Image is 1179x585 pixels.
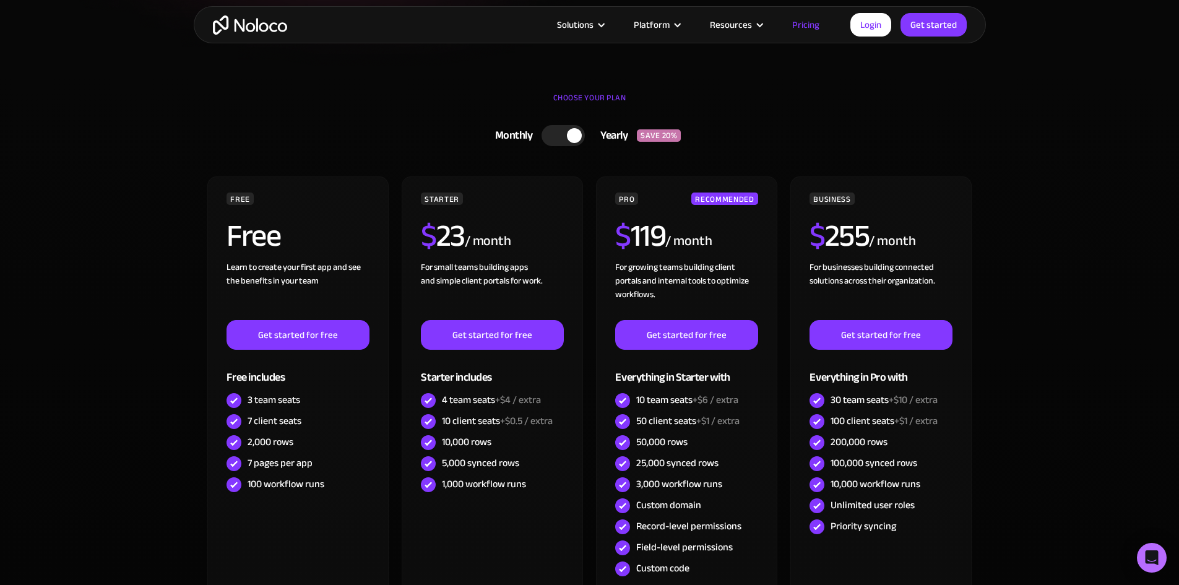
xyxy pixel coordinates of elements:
div: Custom domain [636,498,701,512]
div: Record-level permissions [636,519,741,533]
div: For growing teams building client portals and internal tools to optimize workflows. [615,261,758,320]
h2: 23 [421,220,465,251]
div: 1,000 workflow runs [442,477,526,491]
div: 3,000 workflow runs [636,477,722,491]
div: Platform [618,17,694,33]
div: / month [665,232,712,251]
div: 30 team seats [831,393,938,407]
div: Learn to create your first app and see the benefits in your team ‍ [227,261,369,320]
a: Get started for free [615,320,758,350]
a: Get started for free [810,320,952,350]
div: FREE [227,193,254,205]
div: For small teams building apps and simple client portals for work. ‍ [421,261,563,320]
span: +$10 / extra [889,391,938,409]
div: PRO [615,193,638,205]
div: Starter includes [421,350,563,390]
h2: 255 [810,220,869,251]
div: Open Intercom Messenger [1137,543,1167,573]
a: Get started for free [421,320,563,350]
div: Platform [634,17,670,33]
div: 2,000 rows [248,435,293,449]
div: Unlimited user roles [831,498,915,512]
div: 10 team seats [636,393,738,407]
span: +$6 / extra [693,391,738,409]
div: CHOOSE YOUR PLAN [206,89,974,119]
span: +$4 / extra [495,391,541,409]
div: / month [465,232,511,251]
span: +$1 / extra [894,412,938,430]
div: Priority syncing [831,519,896,533]
div: Everything in Pro with [810,350,952,390]
div: 4 team seats [442,393,541,407]
div: SAVE 20% [637,129,681,142]
div: Custom code [636,561,689,575]
div: Everything in Starter with [615,350,758,390]
div: 100 workflow runs [248,477,324,491]
div: 7 pages per app [248,456,313,470]
a: home [213,15,287,35]
div: Yearly [585,126,637,145]
div: 100,000 synced rows [831,456,917,470]
div: For businesses building connected solutions across their organization. ‍ [810,261,952,320]
a: Pricing [777,17,835,33]
span: $ [810,207,825,265]
div: Free includes [227,350,369,390]
a: Get started [900,13,967,37]
h2: Free [227,220,280,251]
div: BUSINESS [810,193,854,205]
div: Solutions [542,17,618,33]
div: STARTER [421,193,462,205]
span: $ [421,207,436,265]
div: 200,000 rows [831,435,887,449]
div: 3 team seats [248,393,300,407]
a: Login [850,13,891,37]
div: 50 client seats [636,414,740,428]
div: 100 client seats [831,414,938,428]
span: $ [615,207,631,265]
div: 25,000 synced rows [636,456,719,470]
div: 10,000 workflow runs [831,477,920,491]
div: Resources [694,17,777,33]
div: 10,000 rows [442,435,491,449]
div: Solutions [557,17,594,33]
div: Field-level permissions [636,540,733,554]
div: Monthly [480,126,542,145]
div: RECOMMENDED [691,193,758,205]
div: 50,000 rows [636,435,688,449]
div: 5,000 synced rows [442,456,519,470]
div: Resources [710,17,752,33]
span: +$1 / extra [696,412,740,430]
div: 10 client seats [442,414,553,428]
div: 7 client seats [248,414,301,428]
h2: 119 [615,220,665,251]
a: Get started for free [227,320,369,350]
div: / month [869,232,915,251]
span: +$0.5 / extra [500,412,553,430]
